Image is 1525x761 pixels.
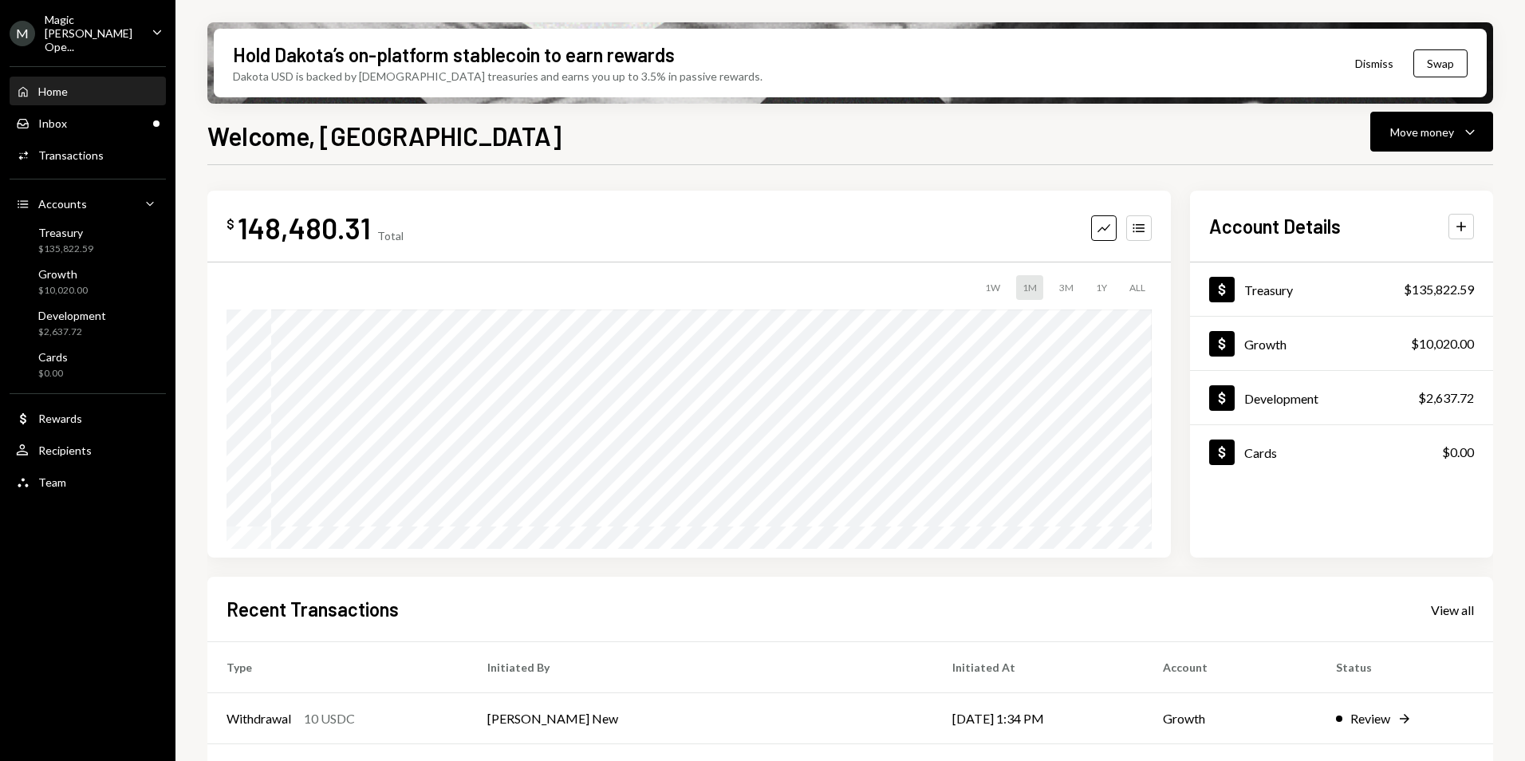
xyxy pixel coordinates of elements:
div: $0.00 [38,367,68,380]
a: Home [10,77,166,105]
div: Rewards [38,412,82,425]
div: Withdrawal [227,709,291,728]
div: $135,822.59 [38,242,93,256]
div: View all [1431,602,1474,618]
div: Review [1350,709,1390,728]
div: 1M [1016,275,1043,300]
a: Development$2,637.72 [1190,371,1493,424]
a: Development$2,637.72 [10,304,166,342]
th: Initiated By [468,642,932,693]
div: $ [227,216,234,232]
div: Move money [1390,124,1454,140]
div: Cards [38,350,68,364]
div: Transactions [38,148,104,162]
th: Initiated At [933,642,1144,693]
div: $10,020.00 [38,284,88,298]
a: View all [1431,601,1474,618]
div: Magic [PERSON_NAME] Ope... [45,13,139,53]
div: $2,637.72 [1418,388,1474,408]
button: Dismiss [1335,45,1413,82]
div: Treasury [1244,282,1293,298]
div: Accounts [38,197,87,211]
div: Inbox [38,116,67,130]
div: Home [38,85,68,98]
a: Growth$10,020.00 [10,262,166,301]
h2: Account Details [1209,213,1341,239]
div: Growth [38,267,88,281]
div: 10 USDC [304,709,355,728]
div: $10,020.00 [1411,334,1474,353]
td: [DATE] 1:34 PM [933,693,1144,744]
a: Cards$0.00 [1190,425,1493,479]
td: Growth [1144,693,1317,744]
button: Swap [1413,49,1468,77]
div: Hold Dakota’s on-platform stablecoin to earn rewards [233,41,675,68]
div: 3M [1053,275,1080,300]
a: Treasury$135,822.59 [10,221,166,259]
th: Status [1317,642,1493,693]
div: Team [38,475,66,489]
a: Transactions [10,140,166,169]
div: 1Y [1090,275,1113,300]
div: $0.00 [1442,443,1474,462]
div: $135,822.59 [1404,280,1474,299]
h2: Recent Transactions [227,596,399,622]
div: 148,480.31 [238,210,371,246]
a: Inbox [10,108,166,137]
a: Recipients [10,436,166,464]
div: Recipients [38,444,92,457]
a: Cards$0.00 [10,345,166,384]
div: Dakota USD is backed by [DEMOGRAPHIC_DATA] treasuries and earns you up to 3.5% in passive rewards. [233,68,762,85]
div: Cards [1244,445,1277,460]
div: Growth [1244,337,1287,352]
th: Account [1144,642,1317,693]
div: M [10,21,35,46]
div: ALL [1123,275,1152,300]
div: 1W [979,275,1007,300]
h1: Welcome, [GEOGRAPHIC_DATA] [207,120,562,152]
div: Treasury [38,226,93,239]
div: $2,637.72 [38,325,106,339]
a: Treasury$135,822.59 [1190,262,1493,316]
td: [PERSON_NAME] New [468,693,932,744]
a: Team [10,467,166,496]
a: Growth$10,020.00 [1190,317,1493,370]
a: Rewards [10,404,166,432]
th: Type [207,642,468,693]
div: Total [377,229,404,242]
div: Development [1244,391,1318,406]
button: Move money [1370,112,1493,152]
div: Development [38,309,106,322]
a: Accounts [10,189,166,218]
